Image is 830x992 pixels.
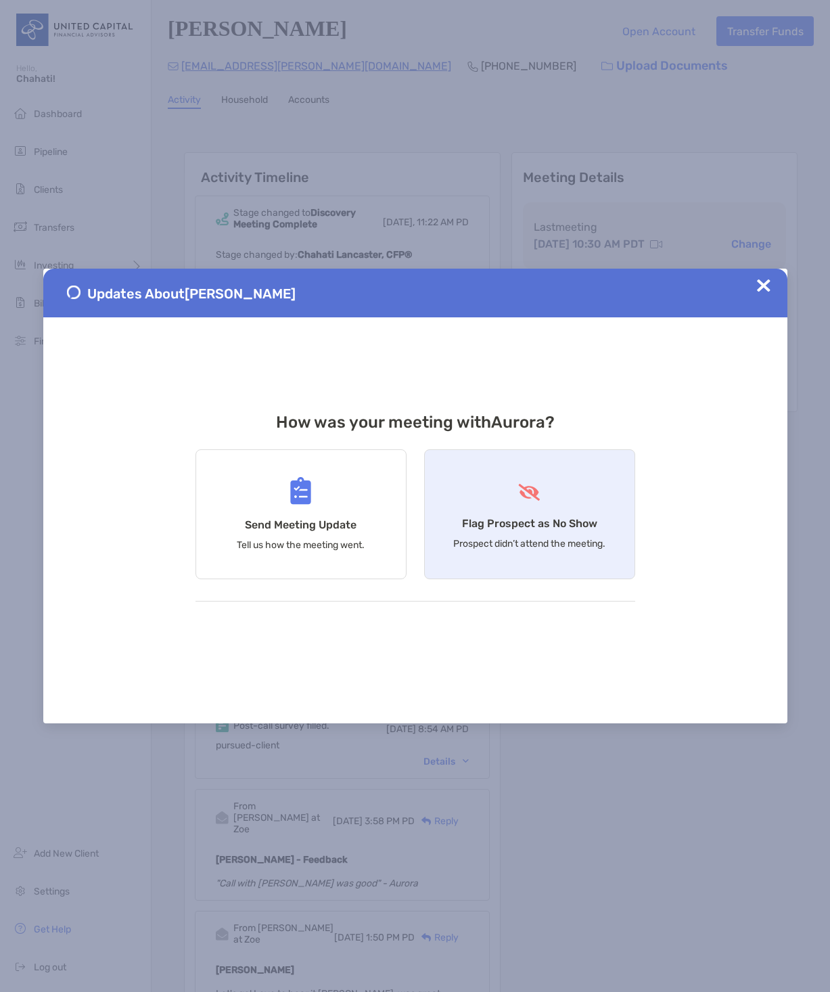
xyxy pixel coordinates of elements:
[462,517,597,530] h4: Flag Prospect as No Show
[87,286,296,302] span: Updates About [PERSON_NAME]
[757,279,770,292] img: Close Updates Zoe
[237,539,365,551] p: Tell us how the meeting went.
[245,518,356,531] h4: Send Meeting Update
[517,484,542,501] img: Flag Prospect as No Show
[290,477,311,505] img: Send Meeting Update
[195,413,635,432] h3: How was your meeting with Aurora ?
[67,286,80,299] img: Send Meeting Update 1
[453,538,605,549] p: Prospect didn’t attend the meeting.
